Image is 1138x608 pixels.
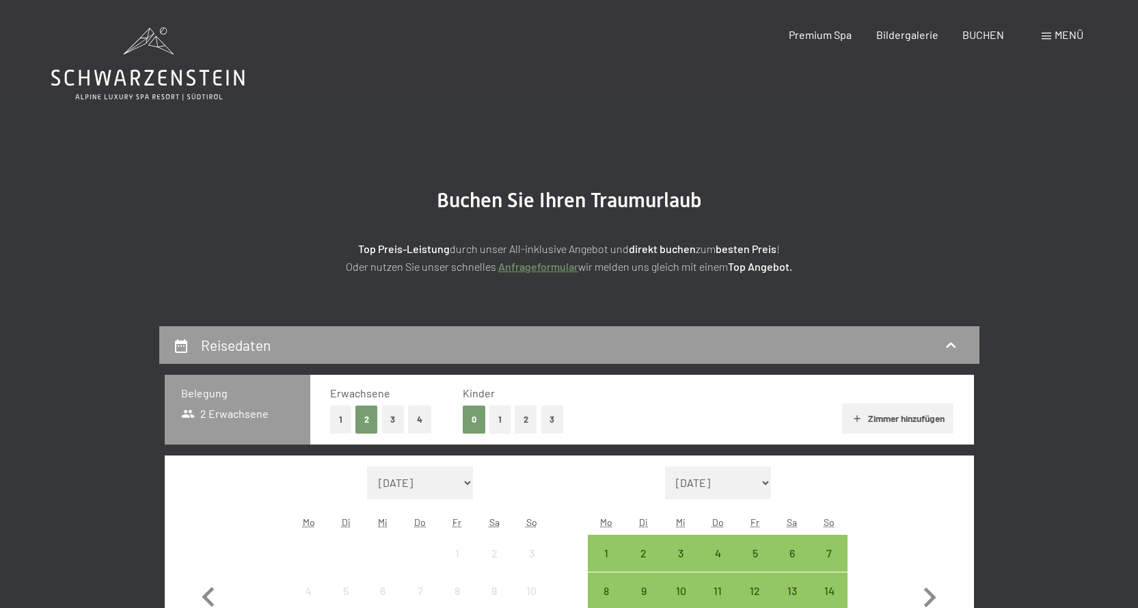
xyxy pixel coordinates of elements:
[625,535,662,572] div: Tue Sep 02 2025
[452,516,461,528] abbr: Freitag
[774,535,811,572] div: Anreise möglich
[378,516,388,528] abbr: Mittwoch
[737,548,772,582] div: 5
[439,535,476,572] div: Fri Aug 01 2025
[750,516,759,528] abbr: Freitag
[342,516,351,528] abbr: Dienstag
[812,548,846,582] div: 7
[664,548,698,582] div: 3
[589,548,623,582] div: 1
[515,406,537,434] button: 2
[627,548,661,582] div: 2
[716,242,776,255] strong: besten Preis
[408,406,431,434] button: 4
[489,406,511,434] button: 1
[463,406,485,434] button: 0
[811,535,848,572] div: Sun Sep 07 2025
[513,535,550,572] div: Anreise nicht möglich
[526,516,537,528] abbr: Sonntag
[699,535,736,572] div: Anreise möglich
[514,548,548,582] div: 3
[437,188,702,212] span: Buchen Sie Ihren Traumurlaub
[962,28,1004,41] a: BUCHEN
[588,535,625,572] div: Mon Sep 01 2025
[842,404,953,434] button: Zimmer hinzufügen
[662,535,699,572] div: Anreise möglich
[629,242,696,255] strong: direkt buchen
[728,260,792,273] strong: Top Angebot.
[228,240,911,275] p: durch unser All-inklusive Angebot und zum ! Oder nutzen Sie unser schnelles wir melden uns gleich...
[498,260,578,273] a: Anfrageformular
[876,28,938,41] a: Bildergalerie
[439,535,476,572] div: Anreise nicht möglich
[736,535,773,572] div: Anreise möglich
[476,535,513,572] div: Sat Aug 02 2025
[330,406,351,434] button: 1
[736,535,773,572] div: Fri Sep 05 2025
[775,548,809,582] div: 6
[699,535,736,572] div: Thu Sep 04 2025
[1055,28,1083,41] span: Menü
[463,386,495,399] span: Kinder
[824,516,835,528] abbr: Sonntag
[662,535,699,572] div: Wed Sep 03 2025
[477,548,511,582] div: 2
[513,535,550,572] div: Sun Aug 03 2025
[201,336,271,354] h2: Reisedaten
[181,386,294,401] h3: Belegung
[541,406,564,434] button: 3
[789,28,852,41] a: Premium Spa
[382,406,405,434] button: 3
[476,535,513,572] div: Anreise nicht möglich
[774,535,811,572] div: Sat Sep 06 2025
[712,516,724,528] abbr: Donnerstag
[787,516,797,528] abbr: Samstag
[414,516,426,528] abbr: Donnerstag
[303,516,315,528] abbr: Montag
[588,535,625,572] div: Anreise möglich
[811,535,848,572] div: Anreise möglich
[676,516,686,528] abbr: Mittwoch
[330,386,390,399] span: Erwachsene
[355,406,378,434] button: 2
[358,242,450,255] strong: Top Preis-Leistung
[181,406,269,421] span: 2 Erwachsene
[600,516,612,528] abbr: Montag
[639,516,648,528] abbr: Dienstag
[701,548,735,582] div: 4
[625,535,662,572] div: Anreise möglich
[489,516,500,528] abbr: Samstag
[440,548,474,582] div: 1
